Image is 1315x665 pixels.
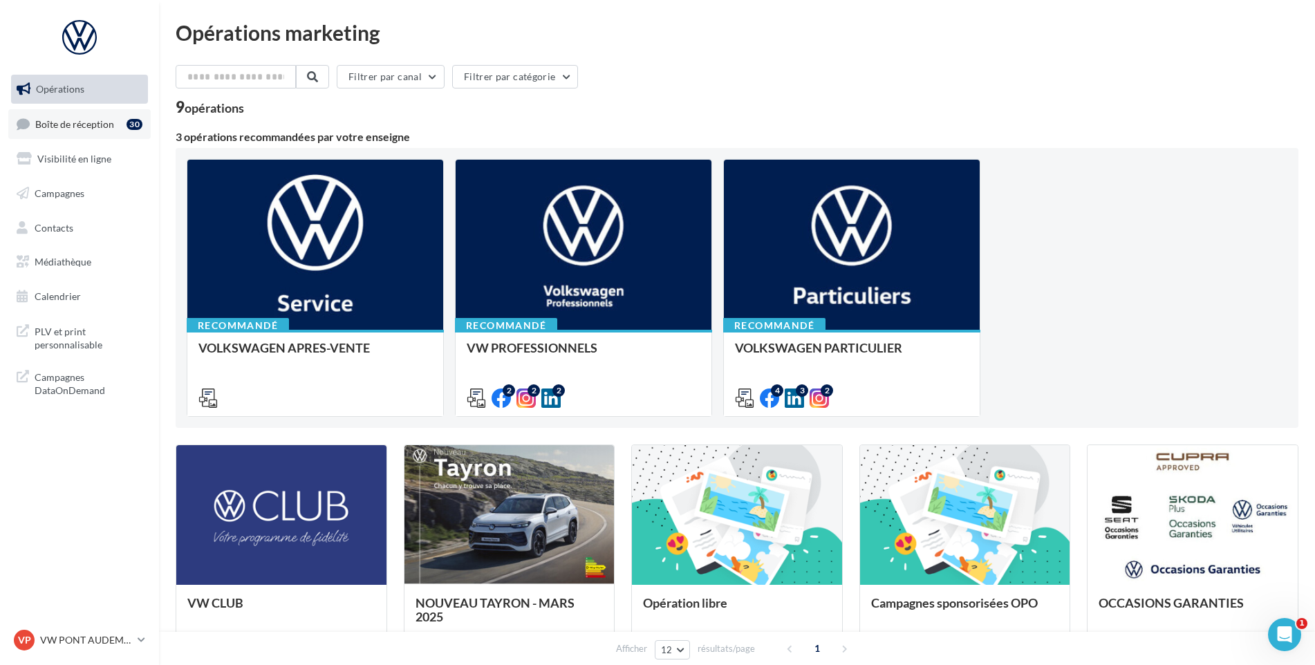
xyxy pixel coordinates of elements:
div: opérations [185,102,244,114]
span: Médiathèque [35,256,91,268]
span: Campagnes DataOnDemand [35,368,142,397]
a: Calendrier [8,282,151,311]
div: 2 [821,384,833,397]
a: PLV et print personnalisable [8,317,151,357]
a: Campagnes DataOnDemand [8,362,151,403]
a: Campagnes [8,179,151,208]
span: NOUVEAU TAYRON - MARS 2025 [416,595,575,624]
span: VW CLUB [187,595,243,610]
button: Filtrer par canal [337,65,445,88]
div: 3 [796,384,808,397]
iframe: Intercom live chat [1268,618,1301,651]
span: 1 [806,637,828,659]
span: Contacts [35,221,73,233]
span: PLV et print personnalisable [35,322,142,352]
span: résultats/page [698,642,755,655]
div: 2 [503,384,515,397]
span: Afficher [616,642,647,655]
p: VW PONT AUDEMER [40,633,132,647]
button: 12 [655,640,690,659]
a: Boîte de réception30 [8,109,151,139]
span: Opération libre [643,595,727,610]
div: 2 [528,384,540,397]
a: Médiathèque [8,247,151,277]
span: OCCASIONS GARANTIES [1099,595,1244,610]
span: Boîte de réception [35,118,114,129]
div: Recommandé [455,318,557,333]
span: 1 [1296,618,1307,629]
span: Campagnes sponsorisées OPO [871,595,1038,610]
span: Campagnes [35,187,84,199]
span: Visibilité en ligne [37,153,111,165]
span: Calendrier [35,290,81,302]
a: Visibilité en ligne [8,144,151,174]
div: Recommandé [723,318,826,333]
span: Opérations [36,83,84,95]
div: Opérations marketing [176,22,1298,43]
div: Recommandé [187,318,289,333]
div: 2 [552,384,565,397]
span: VW PROFESSIONNELS [467,340,597,355]
a: Opérations [8,75,151,104]
button: Filtrer par catégorie [452,65,578,88]
div: 9 [176,100,244,115]
div: 4 [771,384,783,397]
span: VP [18,633,31,647]
div: 3 opérations recommandées par votre enseigne [176,131,1298,142]
a: Contacts [8,214,151,243]
span: VOLKSWAGEN PARTICULIER [735,340,902,355]
div: 30 [127,119,142,130]
span: 12 [661,644,673,655]
a: VP VW PONT AUDEMER [11,627,148,653]
span: VOLKSWAGEN APRES-VENTE [198,340,370,355]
